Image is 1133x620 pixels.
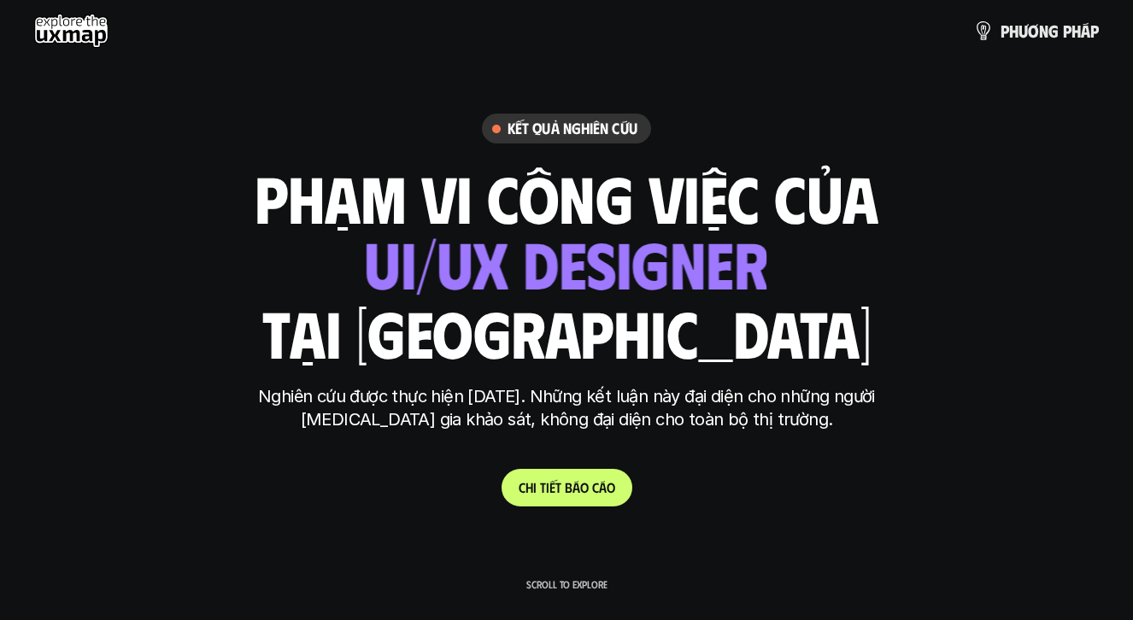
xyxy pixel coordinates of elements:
span: o [580,479,589,495]
h1: tại [GEOGRAPHIC_DATA] [262,296,872,368]
span: h [525,479,533,495]
span: C [519,479,525,495]
h1: phạm vi công việc của [255,161,878,233]
span: o [607,479,615,495]
span: i [533,479,537,495]
p: Nghiên cứu được thực hiện [DATE]. Những kết luận này đại diện cho những người [MEDICAL_DATA] gia ... [246,385,887,431]
span: á [599,479,607,495]
span: p [1090,21,1099,40]
span: h [1009,21,1019,40]
span: t [540,479,546,495]
span: n [1039,21,1048,40]
a: Chitiếtbáocáo [502,469,632,506]
span: h [1071,21,1081,40]
span: g [1048,21,1059,40]
span: i [546,479,549,495]
span: c [592,479,599,495]
span: á [1081,21,1090,40]
span: b [565,479,572,495]
span: p [1001,21,1009,40]
p: Scroll to explore [526,578,608,590]
a: phươngpháp [973,14,1099,48]
span: t [555,479,561,495]
h6: Kết quả nghiên cứu [508,119,637,138]
span: ơ [1028,21,1039,40]
span: p [1063,21,1071,40]
span: á [572,479,580,495]
span: ư [1019,21,1028,40]
span: ế [549,479,555,495]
